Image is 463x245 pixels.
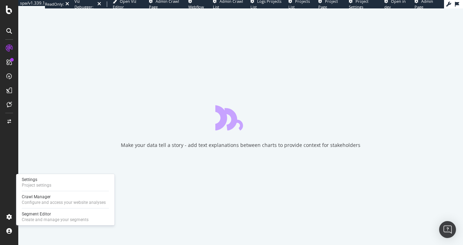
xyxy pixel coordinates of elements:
div: Create and manage your segments [22,217,89,223]
div: Configure and access your website analyses [22,200,106,205]
div: animation [215,105,266,130]
div: Make your data tell a story - add text explanations between charts to provide context for stakeho... [121,142,360,149]
div: Crawl Manager [22,194,106,200]
div: Project settings [22,182,51,188]
a: Crawl ManagerConfigure and access your website analyses [19,193,112,206]
div: Segment Editor [22,211,89,217]
div: Open Intercom Messenger [439,221,456,238]
div: ReadOnly: [45,1,64,7]
div: Settings [22,177,51,182]
a: Segment EditorCreate and manage your segments [19,211,112,223]
span: Webflow [188,4,204,9]
a: SettingsProject settings [19,176,112,189]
